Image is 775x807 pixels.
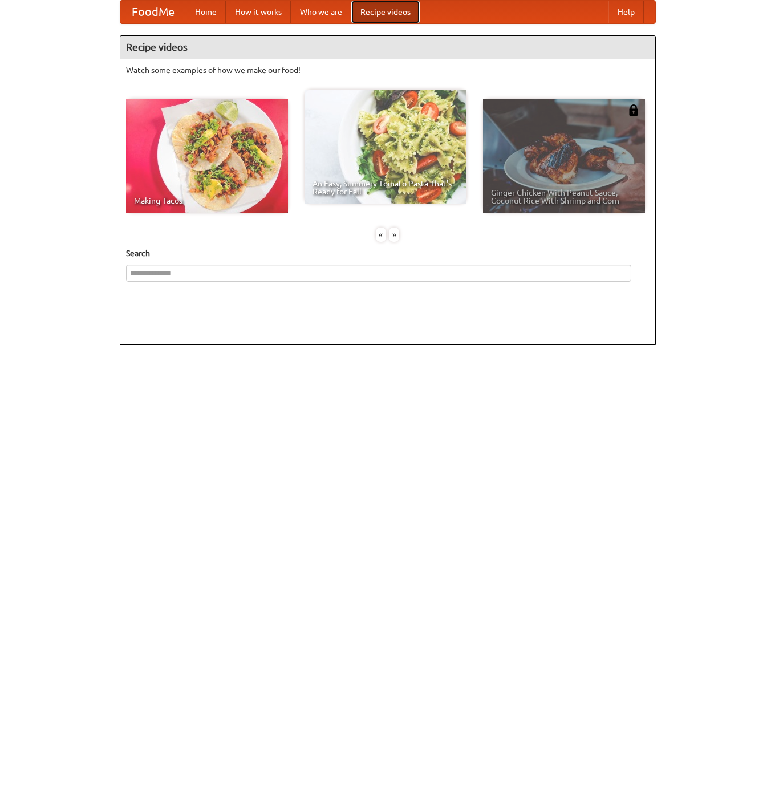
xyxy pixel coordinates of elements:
span: Making Tacos [134,197,280,205]
p: Watch some examples of how we make our food! [126,64,650,76]
div: « [376,228,386,242]
div: » [389,228,399,242]
h5: Search [126,248,650,259]
h4: Recipe videos [120,36,655,59]
a: An Easy, Summery Tomato Pasta That's Ready for Fall [305,90,466,204]
a: FoodMe [120,1,186,23]
img: 483408.png [628,104,639,116]
a: Help [608,1,644,23]
a: Making Tacos [126,99,288,213]
a: How it works [226,1,291,23]
span: An Easy, Summery Tomato Pasta That's Ready for Fall [313,180,458,196]
a: Home [186,1,226,23]
a: Recipe videos [351,1,420,23]
a: Who we are [291,1,351,23]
